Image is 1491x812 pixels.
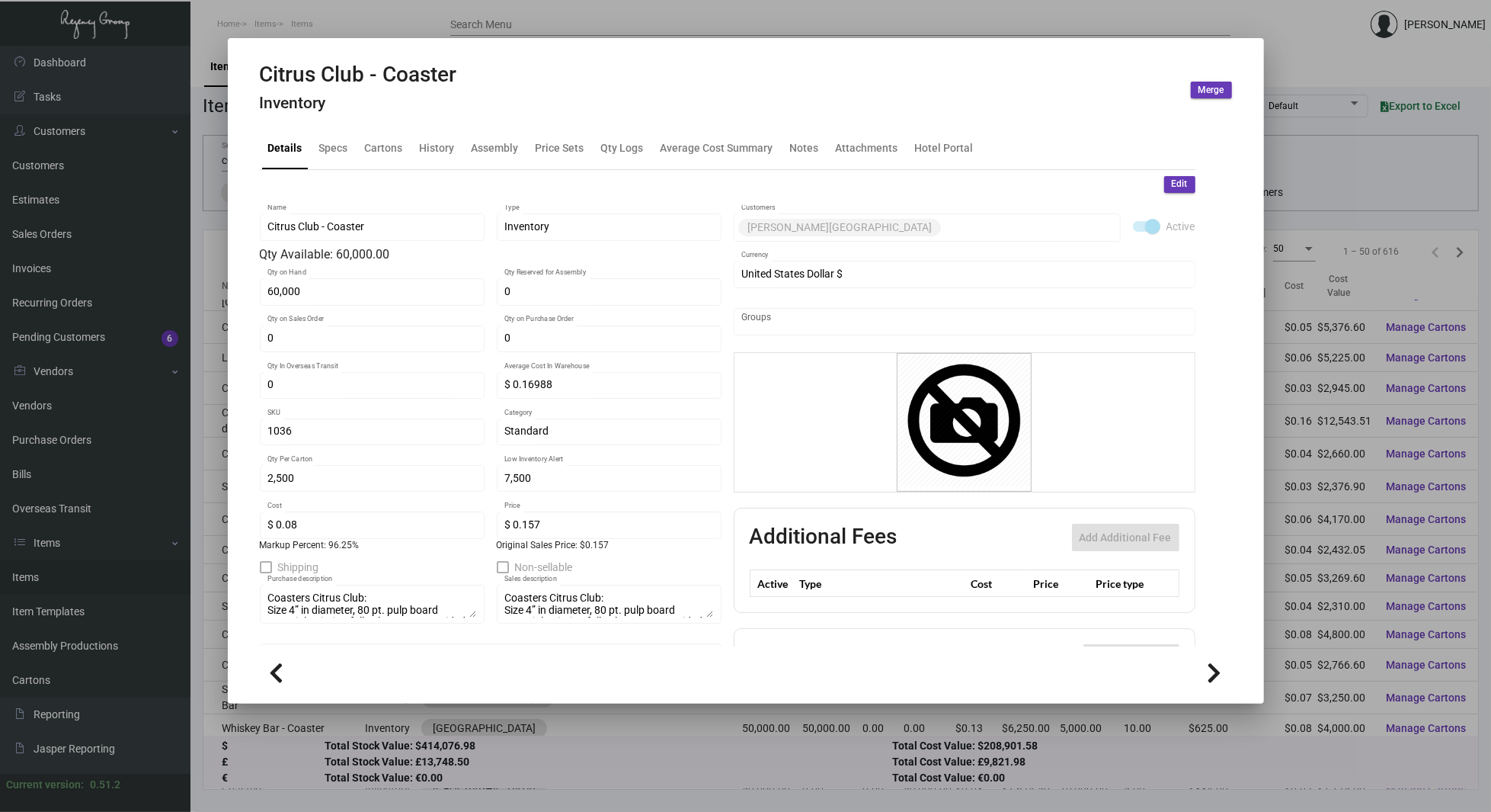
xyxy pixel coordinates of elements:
[741,316,1187,328] input: Add new..
[319,140,348,156] div: Specs
[750,644,877,672] h2: Item Vendors
[1198,84,1224,97] span: Merge
[1072,524,1179,551] button: Add Additional Fee
[1191,82,1232,98] button: Merge
[6,777,84,793] div: Current version:
[90,777,120,793] div: 0.51.2
[515,558,573,576] span: Non-sellable
[536,140,584,156] div: Price Sets
[260,62,457,88] h2: Citrus Club - Coaster
[1080,531,1172,544] span: Add Additional Fee
[420,140,455,156] div: History
[915,140,974,156] div: Hotel Portal
[278,558,319,576] span: Shipping
[967,570,1029,597] th: Cost
[796,570,967,597] th: Type
[1166,217,1195,236] span: Active
[944,221,1112,233] input: Add new..
[601,140,644,156] div: Qty Logs
[750,524,897,551] h2: Additional Fees
[1083,644,1179,672] button: Add item Vendor
[1092,570,1160,597] th: Price type
[365,140,403,156] div: Cartons
[1172,178,1188,191] span: Edit
[260,246,722,264] div: Qty Available: 60,000.00
[790,140,819,156] div: Notes
[738,219,941,236] mat-chip: [PERSON_NAME][GEOGRAPHIC_DATA]
[1029,570,1092,597] th: Price
[836,140,898,156] div: Attachments
[260,94,457,113] h4: Inventory
[661,140,773,156] div: Average Cost Summary
[268,140,302,156] div: Details
[750,570,796,597] th: Active
[1164,176,1195,193] button: Edit
[472,140,519,156] div: Assembly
